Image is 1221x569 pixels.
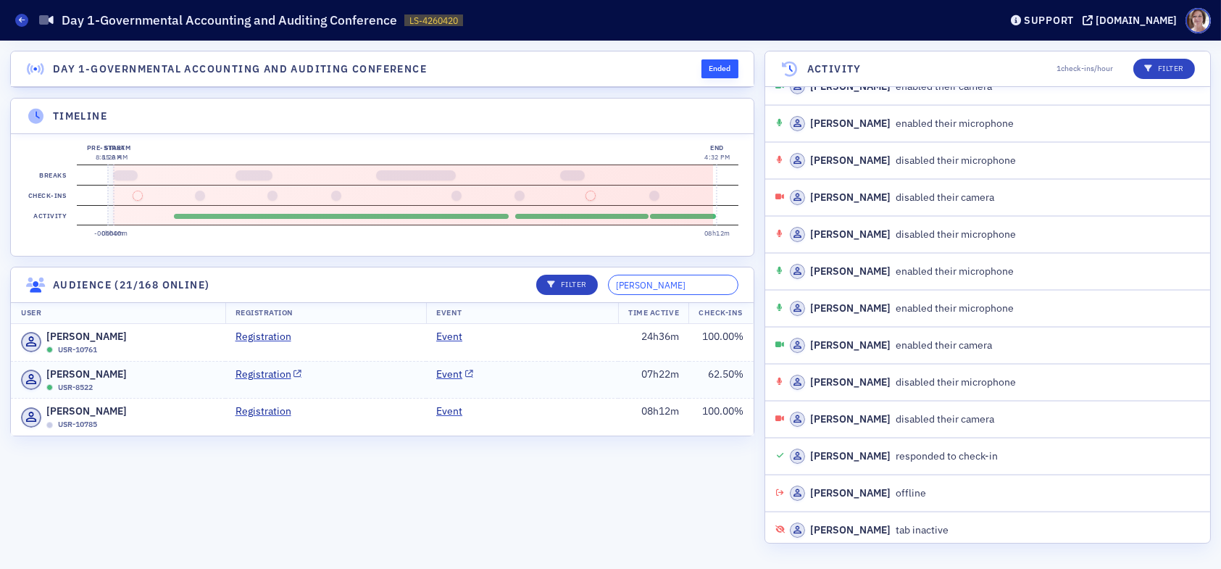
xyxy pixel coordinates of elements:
h4: Activity [807,62,862,77]
time: 00h00m [101,229,128,237]
a: Registration [236,404,302,419]
h4: Timeline [53,109,107,124]
time: 08h12m [704,229,730,237]
div: [PERSON_NAME] [810,375,891,390]
td: 24h36m [618,324,689,361]
div: offline [790,486,926,501]
div: disabled their camera [790,412,994,427]
th: Registration [225,302,427,324]
div: [PERSON_NAME] [810,449,891,464]
div: Start [101,143,128,153]
h4: Audience (21/168 online) [53,278,210,293]
a: Registration [236,329,302,344]
div: Online [46,384,53,391]
div: disabled their microphone [790,153,1016,168]
span: Profile [1185,8,1211,33]
time: 8:15 AM [96,153,122,161]
div: tab inactive [790,523,949,538]
h1: Day 1-Governmental Accounting and Auditing Conference [62,12,397,29]
a: Event [436,367,473,382]
div: [PERSON_NAME] [810,227,891,242]
span: [PERSON_NAME] [46,367,127,382]
label: Breaks [37,165,70,186]
time: -00h04m [94,229,123,237]
div: [PERSON_NAME] [810,412,891,427]
span: USR-10785 [58,419,97,431]
div: disabled their camera [790,190,994,205]
div: [PERSON_NAME] [810,190,891,205]
div: enabled their microphone [790,301,1014,316]
button: [DOMAIN_NAME] [1083,15,1182,25]
div: disabled their microphone [790,375,1016,390]
a: Registration [236,367,302,382]
a: Event [436,329,473,344]
div: disabled their microphone [790,227,1016,242]
th: Time Active [618,302,689,324]
div: [PERSON_NAME] [810,523,891,538]
div: [PERSON_NAME] [810,264,891,279]
a: Event [436,404,473,419]
div: [PERSON_NAME] [810,153,891,168]
p: Filter [547,279,587,291]
span: [PERSON_NAME] [46,329,127,344]
div: [DOMAIN_NAME] [1096,14,1177,27]
button: Filter [536,275,598,295]
span: [PERSON_NAME] [46,404,127,419]
div: End [704,143,730,153]
div: [PERSON_NAME] [810,486,891,501]
div: enabled their camera [790,338,992,353]
span: USR-10761 [58,344,97,356]
th: Event [426,302,618,324]
div: Offline [46,422,53,428]
div: Online [46,346,53,353]
td: 100.00 % [689,399,754,436]
p: Filter [1144,63,1184,75]
div: [PERSON_NAME] [810,338,891,353]
time: 4:32 PM [704,153,730,161]
div: [PERSON_NAME] [810,301,891,316]
span: USR-8522 [58,382,93,394]
div: responded to check-in [790,449,998,464]
time: 8:20 AM [101,153,128,161]
td: 08h12m [618,399,689,436]
label: Activity [31,206,70,226]
h4: Day 1-Governmental Accounting and Auditing Conference [53,62,427,77]
label: Check-ins [25,186,69,206]
span: 1 check-ins/hour [1057,63,1113,75]
div: [PERSON_NAME] [810,116,891,131]
input: Search… [608,275,738,295]
button: Filter [1133,59,1195,79]
div: Ended [701,59,738,78]
div: Pre-stream [87,143,131,153]
th: User [11,302,225,324]
td: 07h22m [618,361,689,399]
div: enabled their microphone [790,264,1014,279]
th: Check-Ins [688,302,753,324]
span: LS-4260420 [409,14,458,27]
td: 62.50 % [689,361,754,399]
div: Support [1024,14,1074,27]
div: enabled their microphone [790,116,1014,131]
td: 100.00 % [689,324,754,361]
